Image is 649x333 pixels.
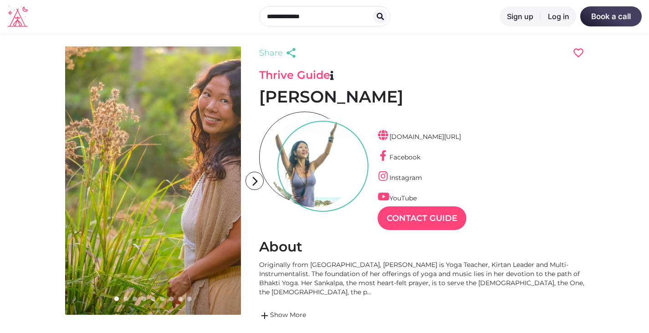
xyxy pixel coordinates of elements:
[259,87,584,107] h1: [PERSON_NAME]
[246,172,264,190] i: arrow_forward_ios
[378,153,420,161] a: Facebook
[259,238,584,256] h2: About
[259,260,584,297] div: Originally from [GEOGRAPHIC_DATA], [PERSON_NAME] is Yoga Teacher, Kirtan Leader and Multi-Instrum...
[259,46,299,59] a: Share
[541,6,577,26] a: Log in
[259,310,270,321] span: add
[378,133,461,141] a: [DOMAIN_NAME][URL]
[580,6,642,26] a: Book a call
[259,310,584,321] a: addShow More
[259,68,584,82] h3: Thrive Guide
[500,6,541,26] a: Sign up
[378,206,466,230] a: Contact Guide
[378,174,422,182] a: Instagram
[259,46,283,59] span: Share
[378,194,417,202] a: YouTube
